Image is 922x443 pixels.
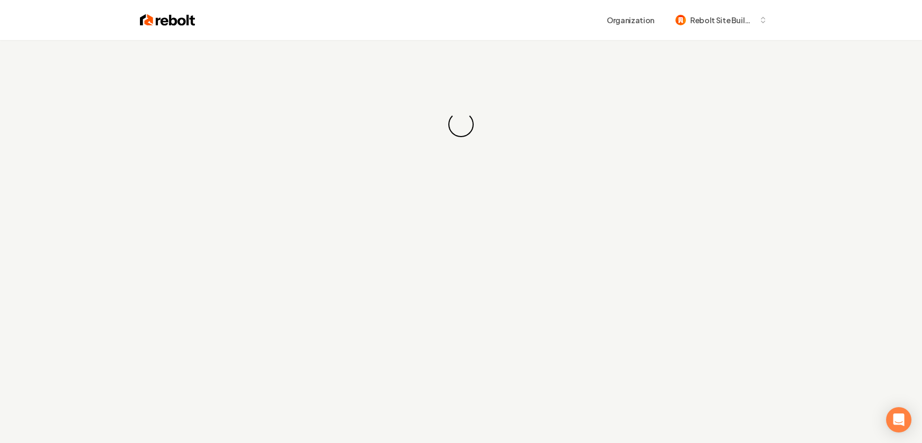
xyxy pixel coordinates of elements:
div: Open Intercom Messenger [886,407,911,432]
button: Organization [600,11,661,30]
img: Rebolt Site Builder [675,15,686,25]
img: Rebolt Logo [140,13,195,27]
div: Loading [446,110,476,140]
span: Rebolt Site Builder [690,15,755,26]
